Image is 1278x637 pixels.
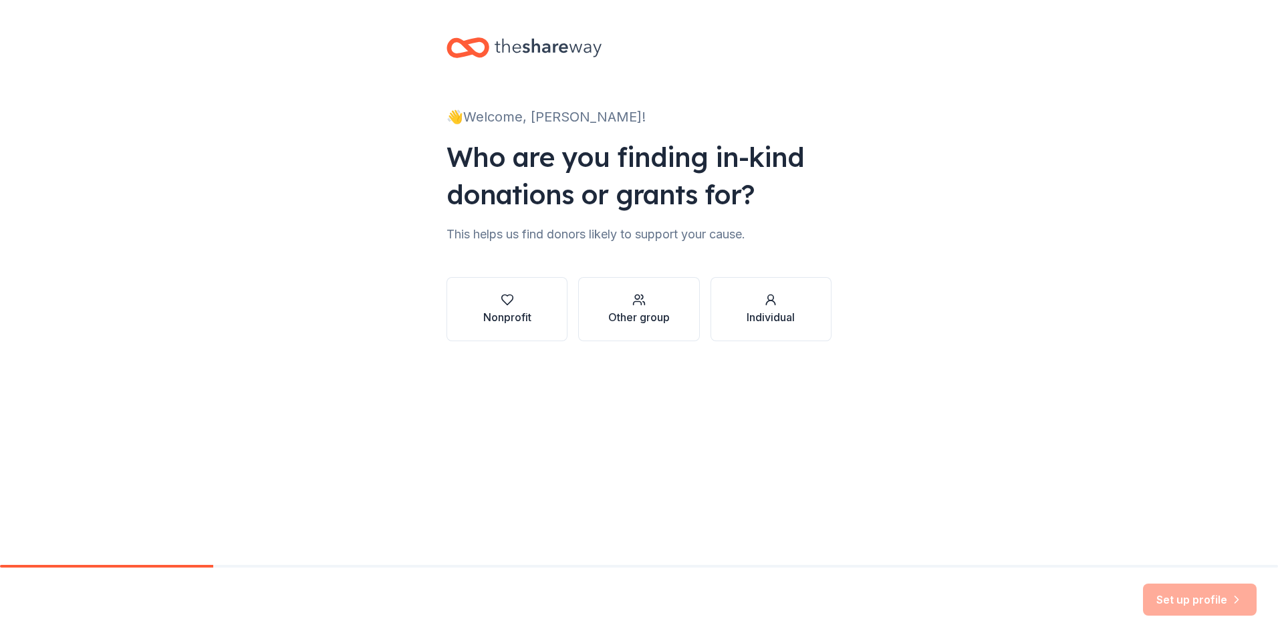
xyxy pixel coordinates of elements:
[747,309,795,325] div: Individual
[578,277,699,341] button: Other group
[483,309,531,325] div: Nonprofit
[446,106,832,128] div: 👋 Welcome, [PERSON_NAME]!
[446,224,832,245] div: This helps us find donors likely to support your cause.
[446,138,832,213] div: Who are you finding in-kind donations or grants for?
[608,309,670,325] div: Other group
[711,277,832,341] button: Individual
[446,277,567,341] button: Nonprofit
